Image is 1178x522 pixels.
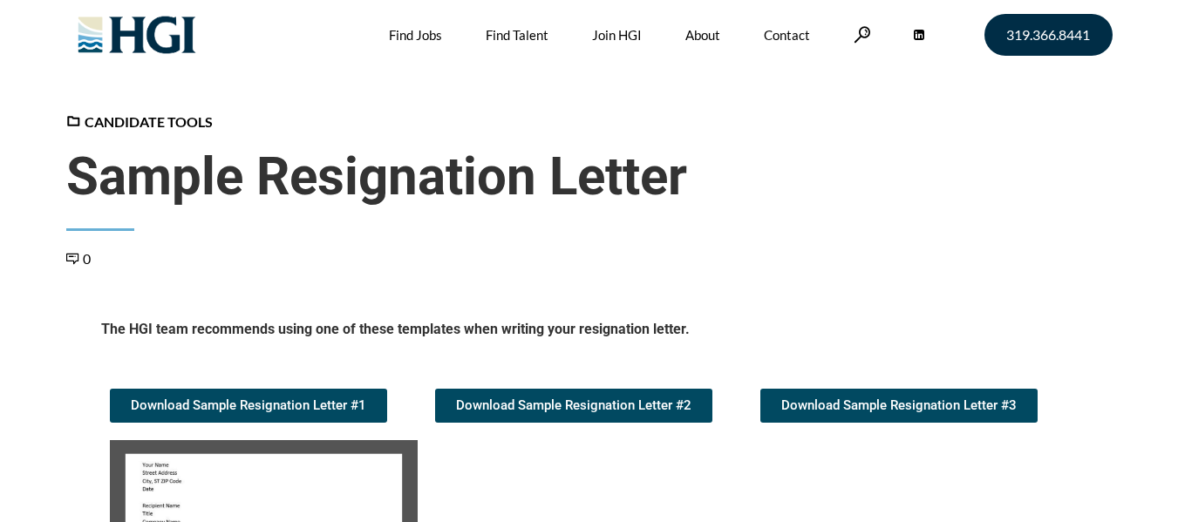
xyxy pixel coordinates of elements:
a: Download Sample Resignation Letter #2 [435,389,712,423]
a: Candidate Tools [66,113,213,130]
span: Download Sample Resignation Letter #3 [781,399,1017,412]
span: Download Sample Resignation Letter #2 [456,399,691,412]
a: Download Sample Resignation Letter #3 [760,389,1038,423]
h5: The HGI team recommends using one of these templates when writing your resignation letter. [101,320,1078,345]
span: Sample Resignation Letter [66,146,1113,208]
a: Download Sample Resignation Letter #1 [110,389,387,423]
a: 319.366.8441 [984,14,1113,56]
a: 0 [66,250,91,267]
span: Download Sample Resignation Letter #1 [131,399,366,412]
span: 319.366.8441 [1006,28,1090,42]
a: Search [854,26,871,43]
